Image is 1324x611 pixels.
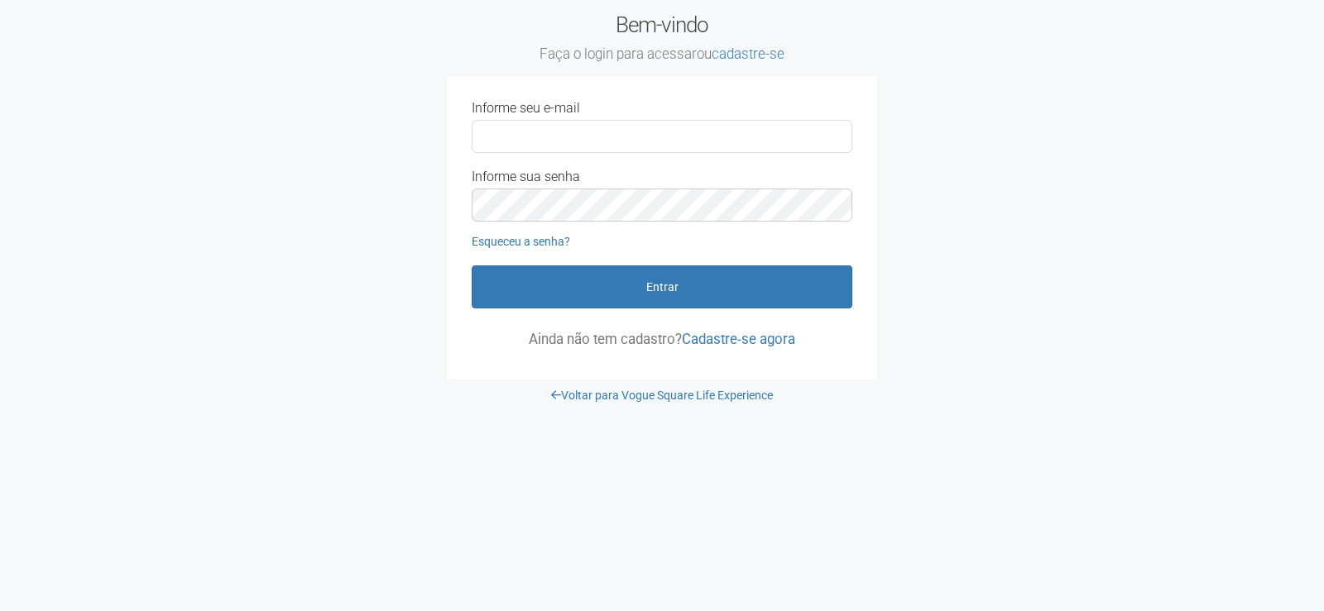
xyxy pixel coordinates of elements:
a: Voltar para Vogue Square Life Experience [551,389,773,402]
a: Esqueceu a senha? [472,235,570,248]
a: Cadastre-se agora [682,331,795,347]
h2: Bem-vindo [447,12,877,64]
small: Faça o login para acessar [447,45,877,64]
label: Informe sua senha [472,169,580,184]
button: Entrar [472,265,852,308]
label: Informe seu e-mail [472,101,580,116]
p: Ainda não tem cadastro? [472,332,852,346]
a: cadastre-se [712,45,784,62]
span: ou [697,45,784,62]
